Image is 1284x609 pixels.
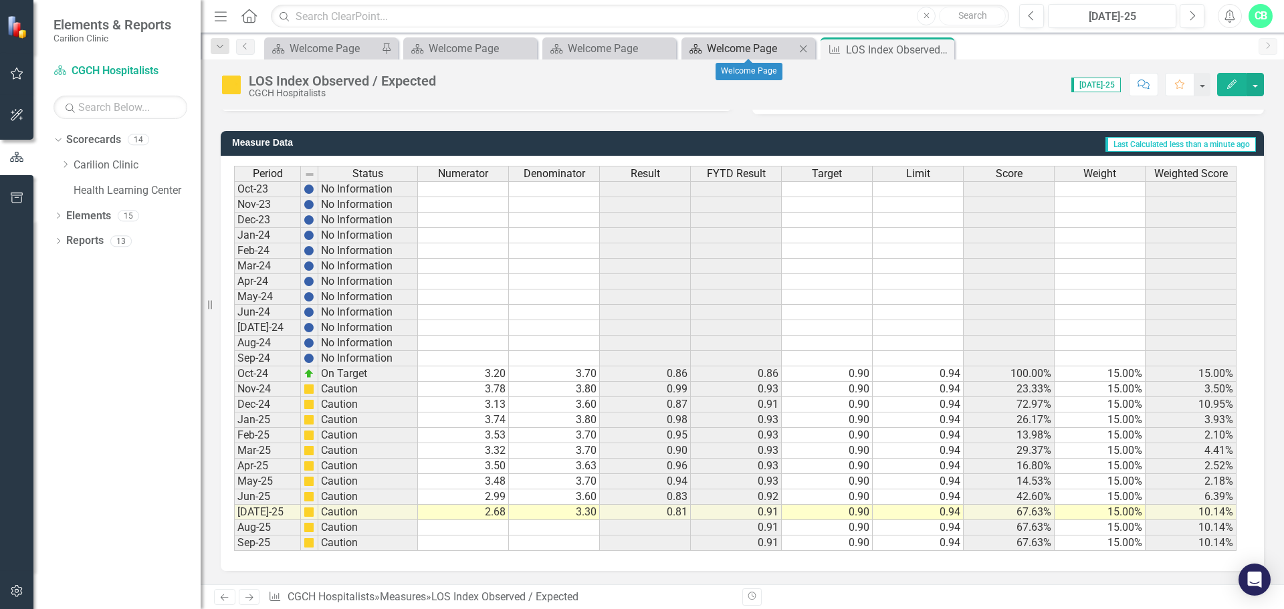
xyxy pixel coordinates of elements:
[318,228,418,243] td: No Information
[318,366,418,382] td: On Target
[691,397,782,412] td: 0.91
[691,489,782,505] td: 0.92
[234,459,301,474] td: Apr-25
[304,353,314,364] img: BgCOk07PiH71IgAAAABJRU5ErkJggg==
[407,40,534,57] a: Welcome Page
[234,274,301,289] td: Apr-24
[964,505,1055,520] td: 67.63%
[1146,489,1237,505] td: 6.39%
[234,443,301,459] td: Mar-25
[304,507,314,517] img: cBAA0RP0Y6D5n+AAAAAElFTkSuQmCC
[234,197,301,213] td: Nov-23
[318,489,418,505] td: Caution
[782,366,873,382] td: 0.90
[234,305,301,320] td: Jun-24
[304,261,314,271] img: BgCOk07PiH71IgAAAABJRU5ErkJggg==
[288,590,374,603] a: CGCH Hospitalists
[707,168,766,180] span: FYTD Result
[600,474,691,489] td: 0.94
[812,168,842,180] span: Target
[431,590,578,603] div: LOS Index Observed / Expected
[1146,505,1237,520] td: 10.14%
[234,351,301,366] td: Sep-24
[1146,535,1237,551] td: 10.14%
[631,168,660,180] span: Result
[600,505,691,520] td: 0.81
[873,397,964,412] td: 0.94
[318,197,418,213] td: No Information
[546,40,673,57] a: Welcome Page
[691,412,782,428] td: 0.93
[782,459,873,474] td: 0.90
[782,505,873,520] td: 0.90
[509,412,600,428] td: 3.80
[234,428,301,443] td: Feb-25
[53,64,187,79] a: CGCH Hospitalists
[318,382,418,397] td: Caution
[304,184,314,195] img: BgCOk07PiH71IgAAAABJRU5ErkJggg==
[691,382,782,397] td: 0.93
[691,443,782,459] td: 0.93
[53,33,171,43] small: Carilion Clinic
[509,489,600,505] td: 3.60
[846,41,951,58] div: LOS Index Observed / Expected
[318,443,418,459] td: Caution
[1146,443,1237,459] td: 4.41%
[782,412,873,428] td: 0.90
[234,213,301,228] td: Dec-23
[304,291,314,302] img: BgCOk07PiH71IgAAAABJRU5ErkJggg==
[1239,564,1271,596] div: Open Intercom Messenger
[873,366,964,382] td: 0.94
[691,459,782,474] td: 0.93
[318,535,418,551] td: Caution
[304,491,314,502] img: cBAA0RP0Y6D5n+AAAAAElFTkSuQmCC
[782,428,873,443] td: 0.90
[418,443,509,459] td: 3.32
[234,259,301,274] td: Mar-24
[600,382,691,397] td: 0.99
[418,459,509,474] td: 3.50
[234,489,301,505] td: Jun-25
[304,461,314,471] img: cBAA0RP0Y6D5n+AAAAAElFTkSuQmCC
[304,414,314,425] img: cBAA0RP0Y6D5n+AAAAAElFTkSuQmCC
[304,537,314,548] img: cBAA0RP0Y6D5n+AAAAAElFTkSuQmCC
[1249,4,1273,28] div: CB
[74,183,201,199] a: Health Learning Center
[1055,474,1146,489] td: 15.00%
[600,443,691,459] td: 0.90
[418,428,509,443] td: 3.53
[234,366,301,382] td: Oct-24
[782,535,873,551] td: 0.90
[782,397,873,412] td: 0.90
[1055,459,1146,474] td: 15.00%
[1055,428,1146,443] td: 15.00%
[304,276,314,287] img: BgCOk07PiH71IgAAAABJRU5ErkJggg==
[782,382,873,397] td: 0.90
[600,397,691,412] td: 0.87
[249,88,436,98] div: CGCH Hospitalists
[318,428,418,443] td: Caution
[234,181,301,197] td: Oct-23
[234,535,301,551] td: Sep-25
[253,168,283,180] span: Period
[873,489,964,505] td: 0.94
[234,243,301,259] td: Feb-24
[873,459,964,474] td: 0.94
[782,489,873,505] td: 0.90
[964,397,1055,412] td: 72.97%
[304,215,314,225] img: BgCOk07PiH71IgAAAABJRU5ErkJggg==
[600,366,691,382] td: 0.86
[1055,489,1146,505] td: 15.00%
[568,40,673,57] div: Welcome Page
[691,535,782,551] td: 0.91
[304,322,314,333] img: BgCOk07PiH71IgAAAABJRU5ErkJggg==
[304,445,314,456] img: cBAA0RP0Y6D5n+AAAAAElFTkSuQmCC
[304,368,314,379] img: zOikAAAAAElFTkSuQmCC
[66,233,104,249] a: Reports
[691,520,782,535] td: 0.91
[509,366,600,382] td: 3.70
[318,213,418,228] td: No Information
[318,320,418,336] td: No Information
[964,428,1055,443] td: 13.98%
[782,443,873,459] td: 0.90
